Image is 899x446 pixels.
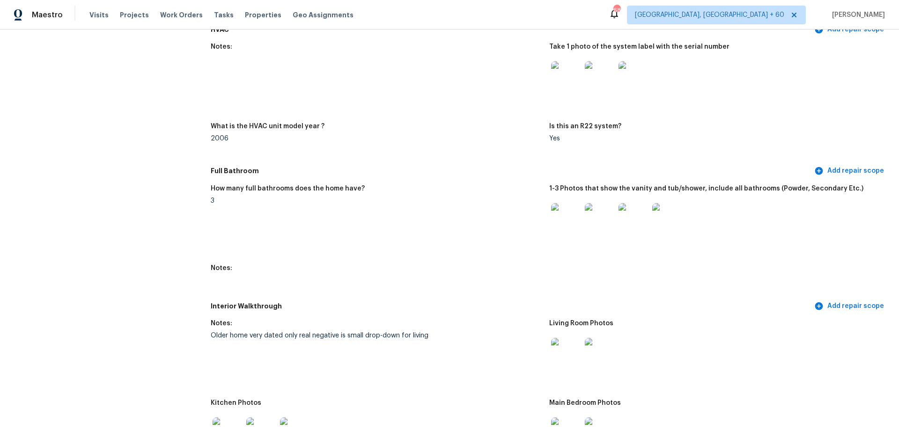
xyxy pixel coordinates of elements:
span: [PERSON_NAME] [828,10,885,20]
span: Geo Assignments [293,10,354,20]
button: Add repair scope [812,162,888,180]
h5: Interior Walkthrough [211,301,812,311]
h5: Main Bedroom Photos [549,400,621,406]
h5: How many full bathrooms does the home have? [211,185,365,192]
span: Projects [120,10,149,20]
span: Add repair scope [816,300,884,312]
h5: HVAC [211,25,812,35]
h5: 1-3 Photos that show the vanity and tub/shower, include all bathrooms (Powder, Secondary Etc.) [549,185,863,192]
div: Older home very dated only real negative is small drop-down for living [211,332,542,339]
h5: Notes: [211,265,232,271]
span: Add repair scope [816,165,884,177]
h5: Full Bathroom [211,166,812,176]
h5: What is the HVAC unit model year ? [211,123,324,130]
button: Add repair scope [812,21,888,38]
span: Properties [245,10,281,20]
span: [GEOGRAPHIC_DATA], [GEOGRAPHIC_DATA] + 60 [635,10,784,20]
h5: Take 1 photo of the system label with the serial number [549,44,730,50]
div: Yes [549,135,880,142]
h5: Kitchen Photos [211,400,261,406]
h5: Notes: [211,320,232,327]
div: 3 [211,197,542,204]
button: Add repair scope [812,298,888,315]
h5: Is this an R22 system? [549,123,621,130]
h5: Living Room Photos [549,320,613,327]
span: Tasks [214,12,234,18]
h5: Notes: [211,44,232,50]
div: 684 [613,6,620,15]
div: 2006 [211,135,542,142]
span: Work Orders [160,10,203,20]
span: Maestro [32,10,63,20]
span: Visits [89,10,109,20]
span: Add repair scope [816,24,884,36]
